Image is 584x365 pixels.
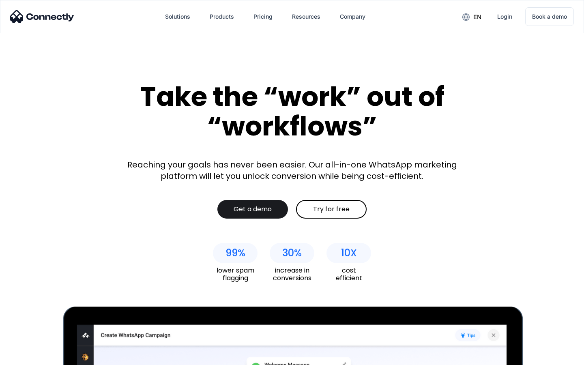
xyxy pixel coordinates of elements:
[8,351,49,362] aside: Language selected: English
[313,205,350,213] div: Try for free
[497,11,512,22] div: Login
[225,247,245,259] div: 99%
[16,351,49,362] ul: Language list
[247,7,279,26] a: Pricing
[340,11,365,22] div: Company
[282,247,302,259] div: 30%
[525,7,574,26] a: Book a demo
[122,159,462,182] div: Reaching your goals has never been easier. Our all-in-one WhatsApp marketing platform will let yo...
[253,11,273,22] div: Pricing
[165,11,190,22] div: Solutions
[213,266,258,282] div: lower spam flagging
[491,7,519,26] a: Login
[10,10,74,23] img: Connectly Logo
[217,200,288,219] a: Get a demo
[234,205,272,213] div: Get a demo
[270,266,314,282] div: increase in conversions
[292,11,320,22] div: Resources
[210,11,234,22] div: Products
[326,266,371,282] div: cost efficient
[473,11,481,23] div: en
[341,247,357,259] div: 10X
[296,200,367,219] a: Try for free
[109,82,474,141] div: Take the “work” out of “workflows”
